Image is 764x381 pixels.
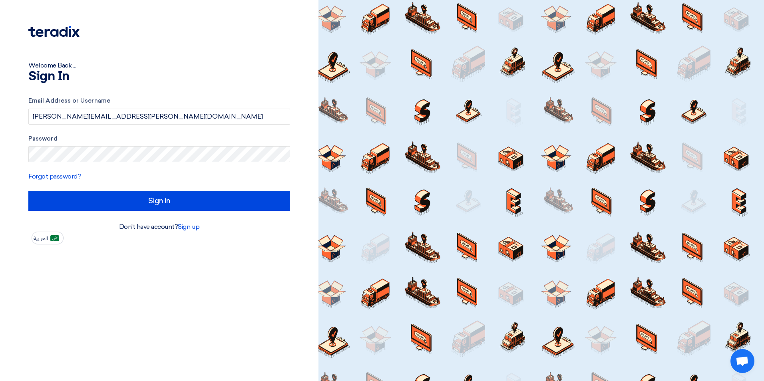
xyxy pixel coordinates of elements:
[28,109,290,125] input: Enter your business email or username
[178,223,199,230] a: Sign up
[28,96,290,105] label: Email Address or Username
[28,134,290,143] label: Password
[28,222,290,232] div: Don't have account?
[28,191,290,211] input: Sign in
[28,26,80,37] img: Teradix logo
[28,61,290,70] div: Welcome Back ...
[28,70,290,83] h1: Sign In
[730,349,754,373] a: Open chat
[28,173,81,180] a: Forgot password?
[34,236,48,241] span: العربية
[50,235,59,241] img: ar-AR.png
[32,232,64,244] button: العربية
